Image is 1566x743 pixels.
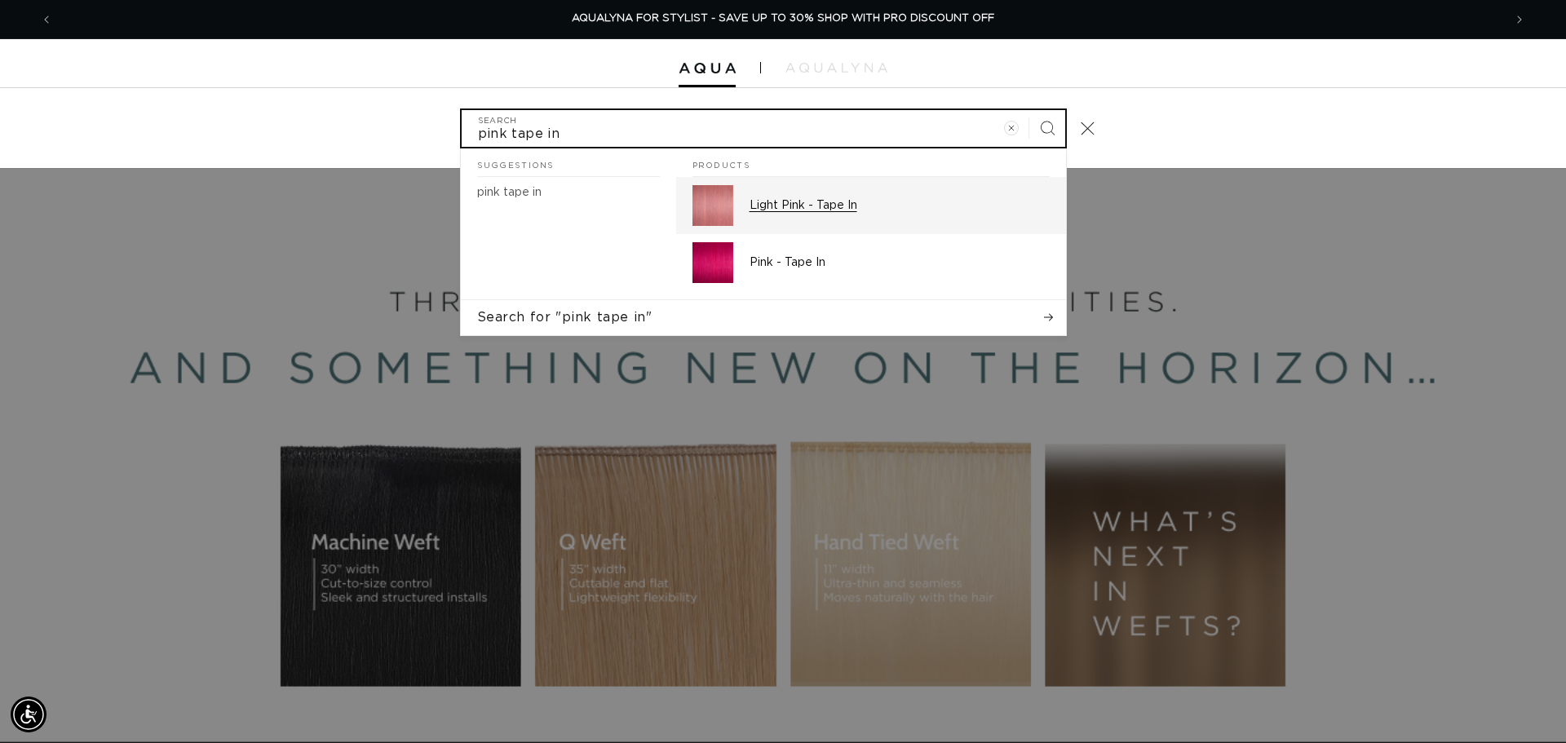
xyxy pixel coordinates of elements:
button: Search [1029,110,1065,146]
p: pink tape in [477,185,542,200]
img: Light Pink - Tape In [692,185,733,226]
button: Next announcement [1502,4,1537,35]
mark: pink tape in [477,187,542,198]
span: AQUALYNA FOR STYLIST - SAVE UP TO 30% SHOP WITH PRO DISCOUNT OFF [572,13,994,24]
input: Search [462,110,1065,147]
button: Clear search term [993,110,1029,146]
h2: Products [692,148,1050,178]
a: Pink - Tape In [676,234,1066,291]
span: Search for "pink tape in" [477,308,652,326]
iframe: Chat Widget [1484,665,1566,743]
h2: Suggestions [477,148,660,178]
p: Pink - Tape In [750,255,1050,270]
a: pink tape in [461,177,676,208]
img: Aqua Hair Extensions [679,63,736,74]
button: Close [1070,110,1106,146]
div: Accessibility Menu [11,697,46,732]
p: Light Pink - Tape In [750,198,1050,213]
img: Pink - Tape In [692,242,733,283]
a: Light Pink - Tape In [676,177,1066,234]
img: aqualyna.com [785,63,887,73]
button: Previous announcement [29,4,64,35]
